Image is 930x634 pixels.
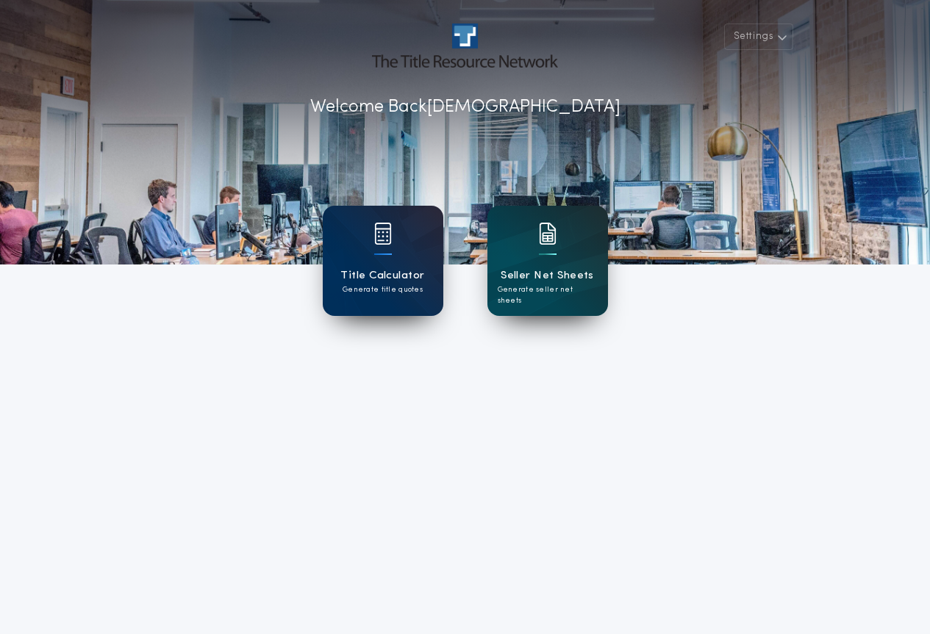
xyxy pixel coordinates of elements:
img: card icon [539,223,557,245]
p: Generate title quotes [343,284,423,295]
h1: Seller Net Sheets [501,267,594,284]
a: card iconTitle CalculatorGenerate title quotes [323,206,443,316]
img: account-logo [372,24,557,68]
p: Generate seller net sheets [498,284,598,306]
img: card icon [374,223,392,245]
button: Settings [724,24,793,50]
a: card iconSeller Net SheetsGenerate seller net sheets [487,206,608,316]
h1: Title Calculator [340,267,424,284]
p: Welcome Back [DEMOGRAPHIC_DATA] [310,94,620,120]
